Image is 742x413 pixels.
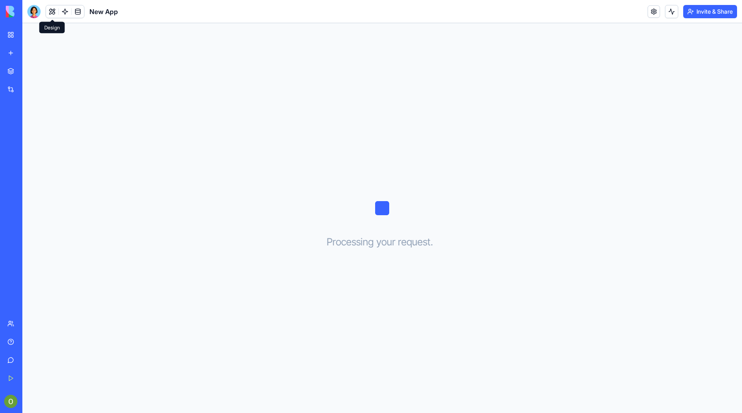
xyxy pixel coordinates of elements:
img: logo [6,6,57,17]
button: Invite & Share [683,5,737,18]
span: . [431,235,433,249]
h3: Processing your request [327,235,438,249]
img: ACg8ocIOZwG6cUHlo0l7GFMbjQgJ1nr35tNYLt053WDnB2tBc1t4GA=s96-c [4,395,17,408]
span: New App [89,7,118,17]
div: Design [39,22,65,34]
